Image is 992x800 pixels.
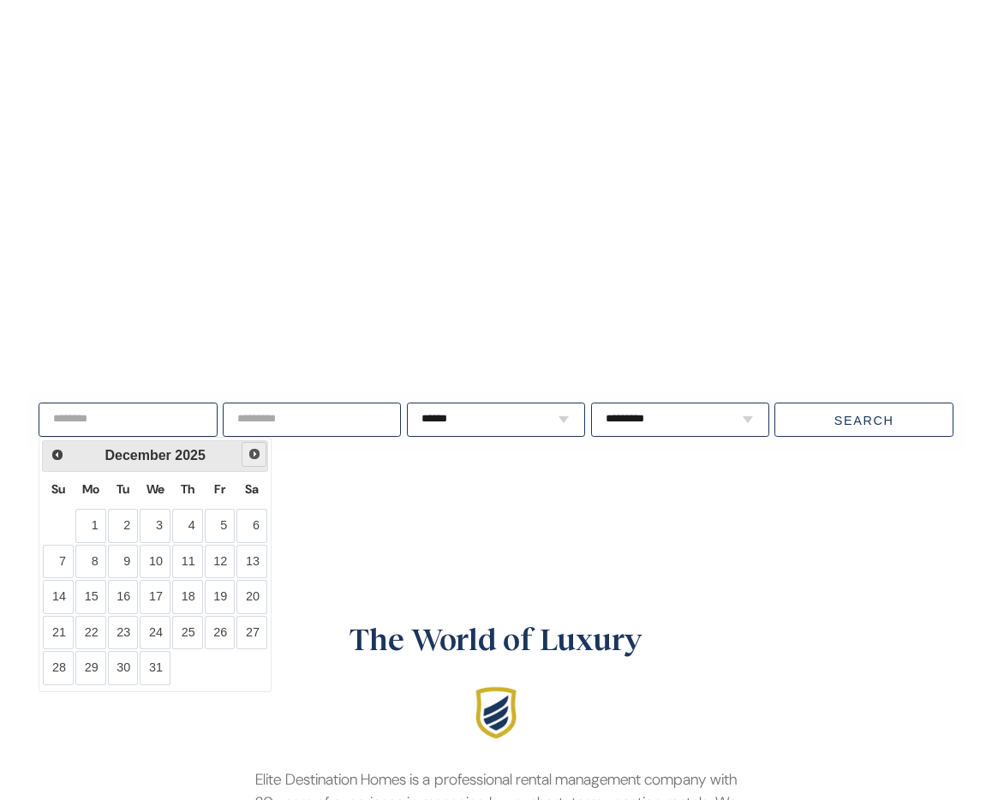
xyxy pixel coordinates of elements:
[108,616,139,650] a: 23
[140,580,170,614] a: 17
[43,616,74,650] a: 21
[774,403,953,437] button: Search
[181,481,194,497] span: Thursday
[140,651,170,685] a: 31
[245,481,259,497] span: Saturday
[205,545,236,579] a: 12
[108,545,139,579] a: 9
[105,448,170,463] span: December
[140,616,170,650] a: 24
[75,580,106,614] a: 15
[43,545,74,579] a: 7
[248,447,261,461] span: Next
[172,545,203,579] a: 11
[214,481,225,497] span: Friday
[108,651,139,685] a: 30
[108,509,139,543] a: 2
[172,580,203,614] a: 18
[75,545,106,579] a: 8
[236,580,267,614] a: 20
[236,509,267,543] a: 6
[75,509,106,543] a: 1
[205,616,236,650] a: 26
[108,580,139,614] a: 16
[43,651,74,685] a: 28
[236,616,267,650] a: 27
[205,580,236,614] a: 19
[51,481,65,497] span: Sunday
[45,443,69,468] a: Prev
[146,481,164,497] span: Wednesday
[51,448,64,462] span: Prev
[36,336,412,379] span: Live well, travel often.
[75,616,106,650] a: 22
[205,509,236,543] a: 5
[82,481,99,497] span: Monday
[140,509,170,543] a: 3
[172,616,203,650] a: 25
[172,509,203,543] a: 4
[242,442,266,467] a: Next
[75,651,106,685] a: 29
[175,448,206,463] span: 2025
[236,545,267,579] a: 13
[255,615,736,661] p: The World of Luxury
[117,481,129,497] span: Tuesday
[140,545,170,579] a: 10
[43,580,74,614] a: 14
